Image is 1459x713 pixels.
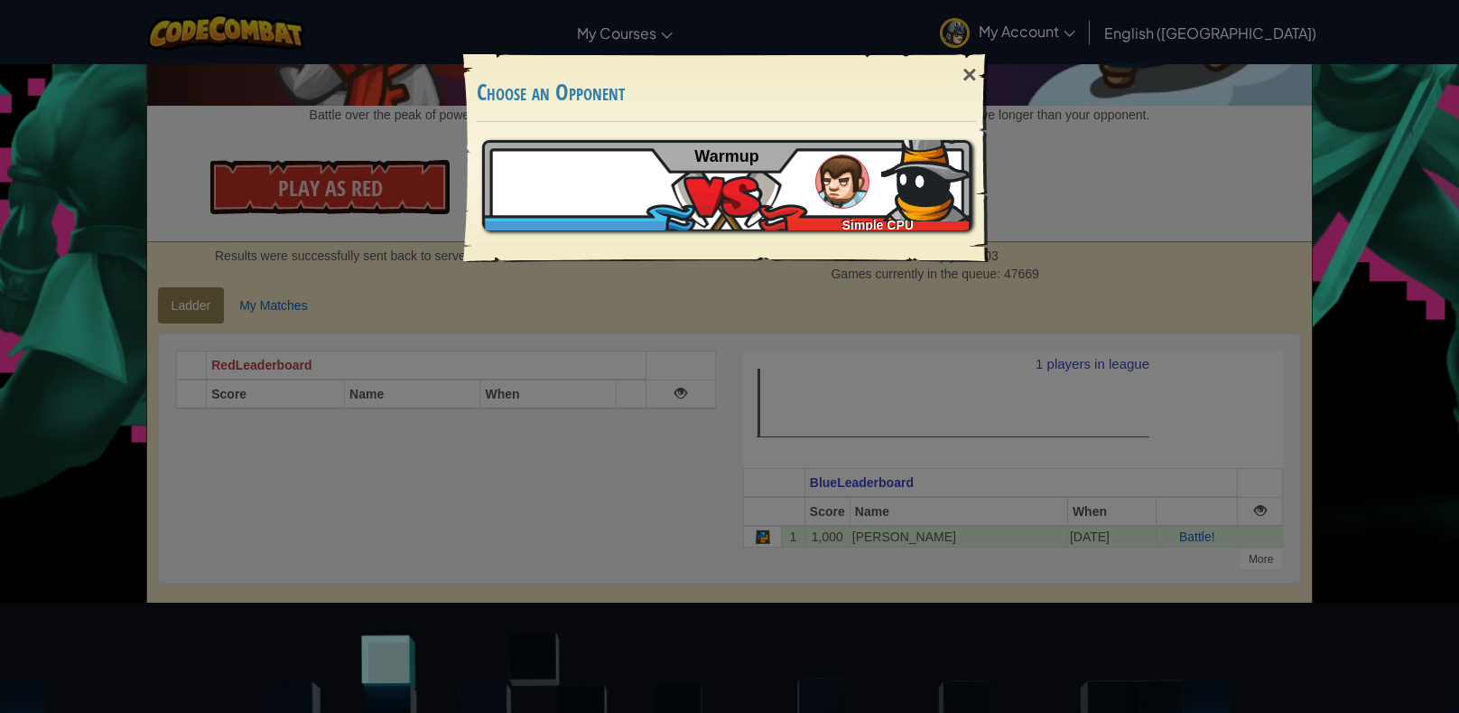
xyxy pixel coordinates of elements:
[482,140,971,230] a: Simple CPU
[477,80,977,105] h3: Choose an Opponent
[694,147,758,165] span: Warmup
[881,131,971,221] img: DiJvshptkmFQhvy9D+T94TX0RTmmnnwAAAABJRU5ErkJggg==
[842,218,914,232] span: Simple CPU
[949,49,990,101] div: ×
[815,155,869,209] img: humans_ladder_tutorial.png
